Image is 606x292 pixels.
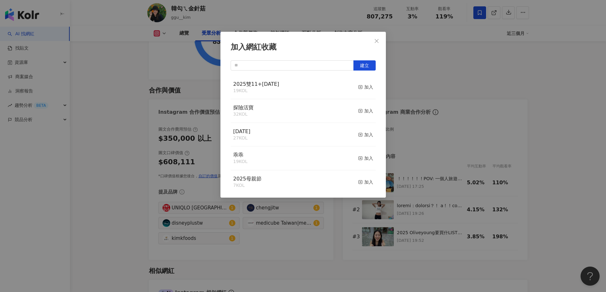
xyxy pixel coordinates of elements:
[233,111,254,118] div: 32 KOL
[358,179,373,186] div: 加入
[233,128,250,134] span: [DATE]
[233,153,243,158] a: 乖乖
[374,38,379,44] span: close
[358,84,373,91] div: 加入
[358,131,373,138] div: 加入
[231,42,376,53] div: 加入網紅收藏
[358,152,373,165] button: 加入
[370,35,383,47] button: Close
[233,105,254,110] a: 探險活寶
[358,175,373,189] button: 加入
[233,152,243,158] span: 乖乖
[358,128,373,141] button: 加入
[233,159,247,165] div: 19 KOL
[358,104,373,118] button: 加入
[358,155,373,162] div: 加入
[233,105,254,111] span: 探險活寶
[233,182,261,189] div: 7 KOL
[233,135,250,141] div: 27 KOL
[358,81,373,94] button: 加入
[233,88,279,94] div: 19 KOL
[353,60,376,71] button: 建立
[360,63,369,68] span: 建立
[233,82,279,87] a: 2025雙11+[DATE]
[358,107,373,114] div: 加入
[233,129,250,134] a: [DATE]
[233,81,279,87] span: 2025雙11+[DATE]
[233,176,261,181] a: 2025母親節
